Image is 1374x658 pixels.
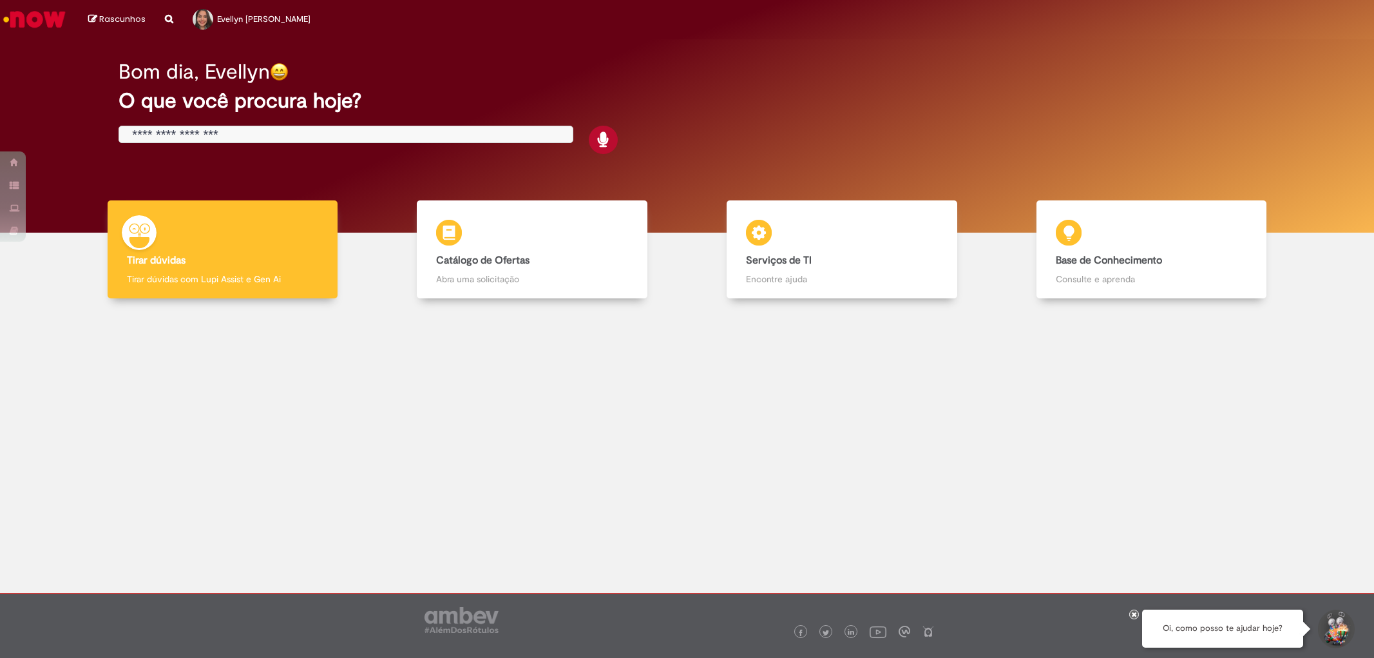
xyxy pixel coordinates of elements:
p: Encontre ajuda [746,273,937,285]
b: Catálogo de Ofertas [436,254,530,267]
img: logo_footer_youtube.png [870,623,886,640]
a: Rascunhos [88,14,146,26]
div: Oi, como posso te ajudar hoje? [1142,610,1303,648]
p: Consulte e aprenda [1056,273,1247,285]
a: Serviços de TI Encontre ajuda [687,200,997,299]
img: logo_footer_linkedin.png [848,629,854,637]
p: Tirar dúvidas com Lupi Assist e Gen Ai [127,273,318,285]
h2: O que você procura hoje? [119,90,1255,112]
h2: Bom dia, Evellyn [119,61,270,83]
p: Abra uma solicitação [436,273,627,285]
a: Base de Conhecimento Consulte e aprenda [997,200,1306,299]
button: Iniciar Conversa de Suporte [1316,610,1355,648]
span: Evellyn [PERSON_NAME] [217,14,310,24]
img: happy-face.png [270,63,289,81]
img: logo_footer_naosei.png [922,626,934,637]
b: Base de Conhecimento [1056,254,1162,267]
img: logo_footer_ambev_rotulo_gray.png [425,607,499,633]
img: logo_footer_twitter.png [823,630,829,636]
img: logo_footer_facebook.png [797,630,804,636]
a: Tirar dúvidas Tirar dúvidas com Lupi Assist e Gen Ai [68,200,377,299]
a: Catálogo de Ofertas Abra uma solicitação [377,200,687,299]
span: Rascunhos [99,13,146,25]
img: ServiceNow [1,6,68,32]
img: logo_footer_workplace.png [899,626,910,637]
b: Tirar dúvidas [127,254,186,267]
b: Serviços de TI [746,254,812,267]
